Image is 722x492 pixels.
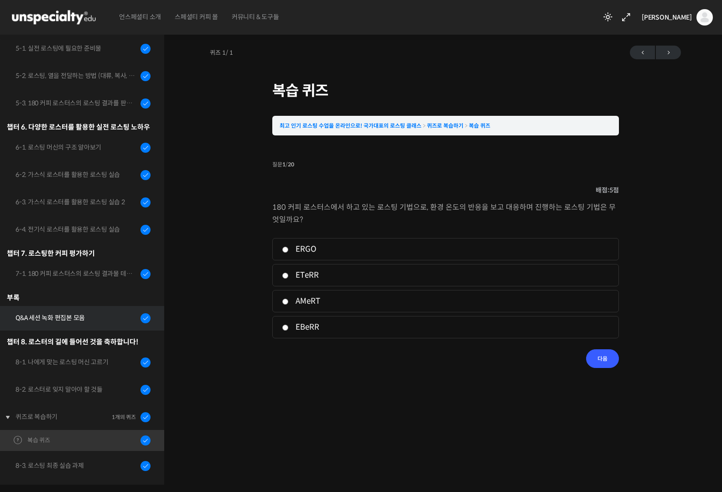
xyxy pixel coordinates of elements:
[226,49,233,57] span: / 1
[609,186,613,194] span: 5
[141,303,152,310] span: 설정
[16,412,109,422] div: 퀴즈로 복습하기
[282,325,289,331] input: EBeRR
[282,247,289,253] input: ERGO
[112,413,136,421] div: 1개의 퀴즈
[16,384,138,394] div: 8-2. 로스터로 잊지 말아야 할 것들
[282,273,289,279] input: ETeRR
[16,71,138,81] div: 5-2. 로스팅, 열을 전달하는 방법 (대류, 복사, 전도)
[7,247,151,259] div: 챕터 7. 로스팅한 커피 평가하기
[16,313,138,323] div: Q&A 세션 녹화 편집본 모음
[596,184,619,197] span: 배점: 점
[288,161,294,168] span: 20
[27,436,136,445] span: 복습 퀴즈
[282,299,289,305] input: AMeRT
[282,269,609,281] label: ETeRR
[656,46,681,59] a: 다음→
[272,158,619,171] div: 질문 /
[16,142,138,152] div: 6-1. 로스팅 머신의 구조 알아보기
[3,289,60,312] a: 홈
[118,289,175,312] a: 설정
[282,295,609,307] label: AMeRT
[469,122,490,129] a: 복습 퀴즈
[427,122,463,129] a: 퀴즈로 복습하기
[280,122,421,129] a: 최고 인기 로스팅 수업을 온라인으로! 국가대표의 로스팅 클래스
[60,289,118,312] a: 대화
[16,269,138,279] div: 7-1. 180 커피 로스터스의 로스팅 결과물 테스트 노하우
[656,47,681,59] span: →
[29,303,34,310] span: 홈
[272,202,616,224] span: 180 커피 로스터스에서 하고 있는 로스팅 기법으로, 환경 온도의 반응을 보고 대응하며 진행하는 로스팅 기법은 무엇일까요?
[282,243,609,255] label: ERGO
[16,43,138,53] div: 5-1. 실전 로스팅에 필요한 준비물
[16,197,138,207] div: 6-3. 가스식 로스터를 활용한 로스팅 실습 2
[7,121,151,133] div: 챕터 6. 다양한 로스터를 활용한 실전 로스팅 노하우
[642,13,692,21] span: [PERSON_NAME]
[16,170,138,180] div: 6-2. 가스식 로스터를 활용한 로스팅 실습
[630,47,655,59] span: ←
[282,161,286,168] span: 1
[16,461,138,471] div: 8-3. 로스팅 최종 실습 과제
[16,224,138,234] div: 6-4. 전기식 로스터를 활용한 로스팅 실습
[586,349,619,368] input: 다음
[7,291,151,304] div: 부록
[16,357,138,367] div: 8-1. 나에게 맞는 로스팅 머신 고르기
[83,303,94,311] span: 대화
[210,50,233,56] span: 퀴즈 1
[7,336,151,348] div: 챕터 8. 로스터의 길에 들어선 것을 축하합니다!
[16,98,138,108] div: 5-3. 180 커피 로스터스의 로스팅 결과를 판단하는 노하우
[272,82,619,99] h1: 복습 퀴즈
[282,321,609,333] label: EBeRR
[630,46,655,59] a: ←이전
